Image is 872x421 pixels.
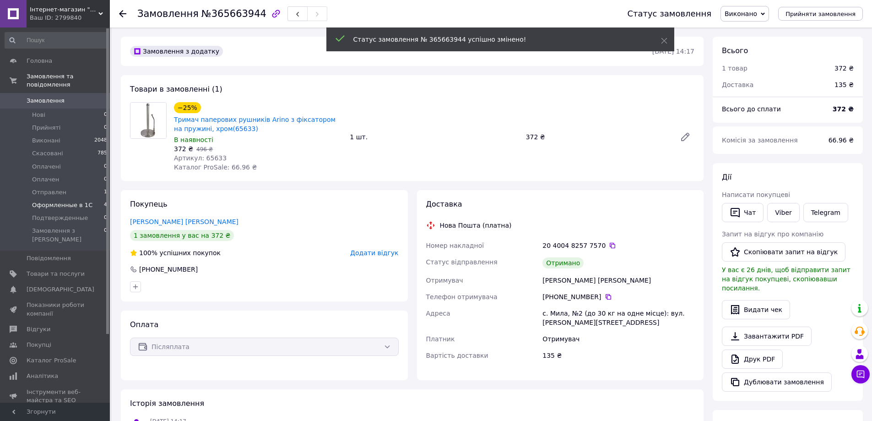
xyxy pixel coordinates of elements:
[722,372,832,392] button: Дублювати замовлення
[542,241,694,250] div: 20 4004 8257 7570
[426,258,498,266] span: Статус відправлення
[541,347,696,364] div: 135 ₴
[104,124,107,132] span: 0
[174,164,257,171] span: Каталог ProSale: 66.96 ₴
[27,388,85,405] span: Інструменти веб-майстра та SEO
[32,188,66,197] span: Отправлен
[32,214,88,222] span: Подтвержденные
[104,188,107,197] span: 1
[32,124,60,132] span: Прийняті
[346,131,522,143] div: 1 шт.
[27,356,76,365] span: Каталог ProSale
[27,57,52,65] span: Головна
[426,310,450,317] span: Адреса
[97,149,107,158] span: 785
[803,203,848,222] a: Telegram
[426,335,455,343] span: Платник
[5,32,108,49] input: Пошук
[722,137,798,144] span: Комісія за замовлення
[27,285,94,294] span: [DEMOGRAPHIC_DATA]
[130,103,166,138] img: Тримач паперових рушників Arino з фіксатором на пружині, хром(65633)
[27,72,110,89] span: Замовлення та повідомлення
[201,8,266,19] span: №365663944
[174,154,227,162] span: Артикул: 65633
[27,325,50,334] span: Відгуки
[27,254,71,262] span: Повідомлення
[130,200,168,208] span: Покупець
[104,111,107,119] span: 0
[829,137,854,144] span: 66.96 ₴
[353,35,638,44] div: Статус замовлення № 365663944 успішно змінено!
[32,227,104,243] span: Замовлення з [PERSON_NAME]
[541,272,696,289] div: [PERSON_NAME] [PERSON_NAME]
[130,320,158,329] span: Оплата
[104,214,107,222] span: 0
[722,300,790,319] button: Видати чек
[722,266,850,292] span: У вас є 26 днів, щоб відправити запит на відгук покупцеві, скопіювавши посилання.
[130,399,204,408] span: Історія замовлення
[138,265,199,274] div: [PHONE_NUMBER]
[27,301,85,317] span: Показники роботи компанії
[722,46,748,55] span: Всього
[130,85,222,93] span: Товари в замовленні (1)
[722,191,790,198] span: Написати покупцеві
[174,116,336,132] a: Тримач паперових рушників Arino з фіксатором на пружині, хром(65633)
[32,137,60,145] span: Виконані
[542,292,694,301] div: [PHONE_NUMBER]
[722,242,845,262] button: Скопіювати запит на відгук
[32,175,59,184] span: Оплачен
[137,8,199,19] span: Замовлення
[94,137,107,145] span: 2048
[541,331,696,347] div: Отримувач
[174,136,213,143] span: В наявності
[104,201,107,209] span: 4
[834,64,854,73] div: 372 ₴
[130,230,234,241] div: 1 замовлення у вас на 372 ₴
[722,173,731,181] span: Дії
[174,145,193,153] span: 372 ₴
[104,175,107,184] span: 0
[130,248,221,257] div: успішних покупок
[32,163,61,171] span: Оплачені
[829,75,859,95] div: 135 ₴
[778,7,863,21] button: Прийняти замовлення
[139,249,157,257] span: 100%
[30,5,98,14] span: Інтернет-магазин "Дом-Маркет"
[104,163,107,171] span: 0
[833,105,854,113] b: 372 ₴
[426,293,498,301] span: Телефон отримувача
[27,372,58,380] span: Аналітика
[32,201,92,209] span: Оформленные в 1С
[119,9,126,18] div: Повернутися назад
[196,146,213,153] span: 496 ₴
[725,10,757,17] span: Виконано
[426,277,463,284] span: Отримувач
[27,97,65,105] span: Замовлення
[722,327,812,346] a: Завантажити PDF
[426,200,462,208] span: Доставка
[785,11,856,17] span: Прийняти замовлення
[438,221,514,230] div: Нова Пошта (платна)
[541,305,696,331] div: с. Мила, №2 (до 30 кг на одне місце): вул. [PERSON_NAME][STREET_ADDRESS]
[722,105,781,113] span: Всього до сплати
[627,9,711,18] div: Статус замовлення
[350,249,398,257] span: Додати відгук
[30,14,110,22] div: Ваш ID: 2799840
[722,230,823,238] span: Запит на відгук про компанію
[767,203,799,222] a: Viber
[27,341,51,349] span: Покупці
[676,128,694,146] a: Редагувати
[722,81,753,88] span: Доставка
[32,111,45,119] span: Нові
[722,65,747,72] span: 1 товар
[426,352,488,359] span: Вартість доставки
[522,131,672,143] div: 372 ₴
[32,149,63,158] span: Скасовані
[851,365,870,383] button: Чат з покупцем
[722,350,783,369] a: Друк PDF
[27,270,85,278] span: Товари та послуги
[426,242,484,249] span: Номер накладної
[722,203,764,222] button: Чат
[104,227,107,243] span: 0
[542,257,584,268] div: Отримано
